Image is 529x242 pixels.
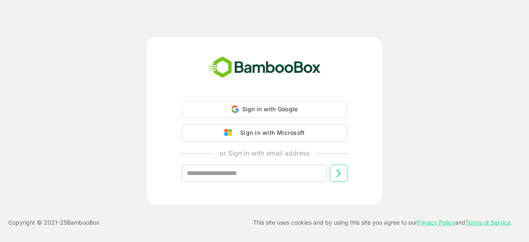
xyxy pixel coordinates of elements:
img: bamboobox [204,54,325,81]
span: Sign in with Google [242,105,298,113]
p: or Sign in with email address [219,148,310,158]
p: This site uses cookies and by using this site you agree to our and [253,218,511,228]
img: google [224,129,236,137]
p: Copyright © 2021- 25 BambooBox [8,218,100,228]
button: Sign in with Microsoft [182,124,347,141]
a: Privacy Policy [417,219,455,226]
div: Sign in with Google [182,101,347,117]
div: Sign in with Microsoft [236,127,305,138]
a: Terms of Service [465,219,511,226]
